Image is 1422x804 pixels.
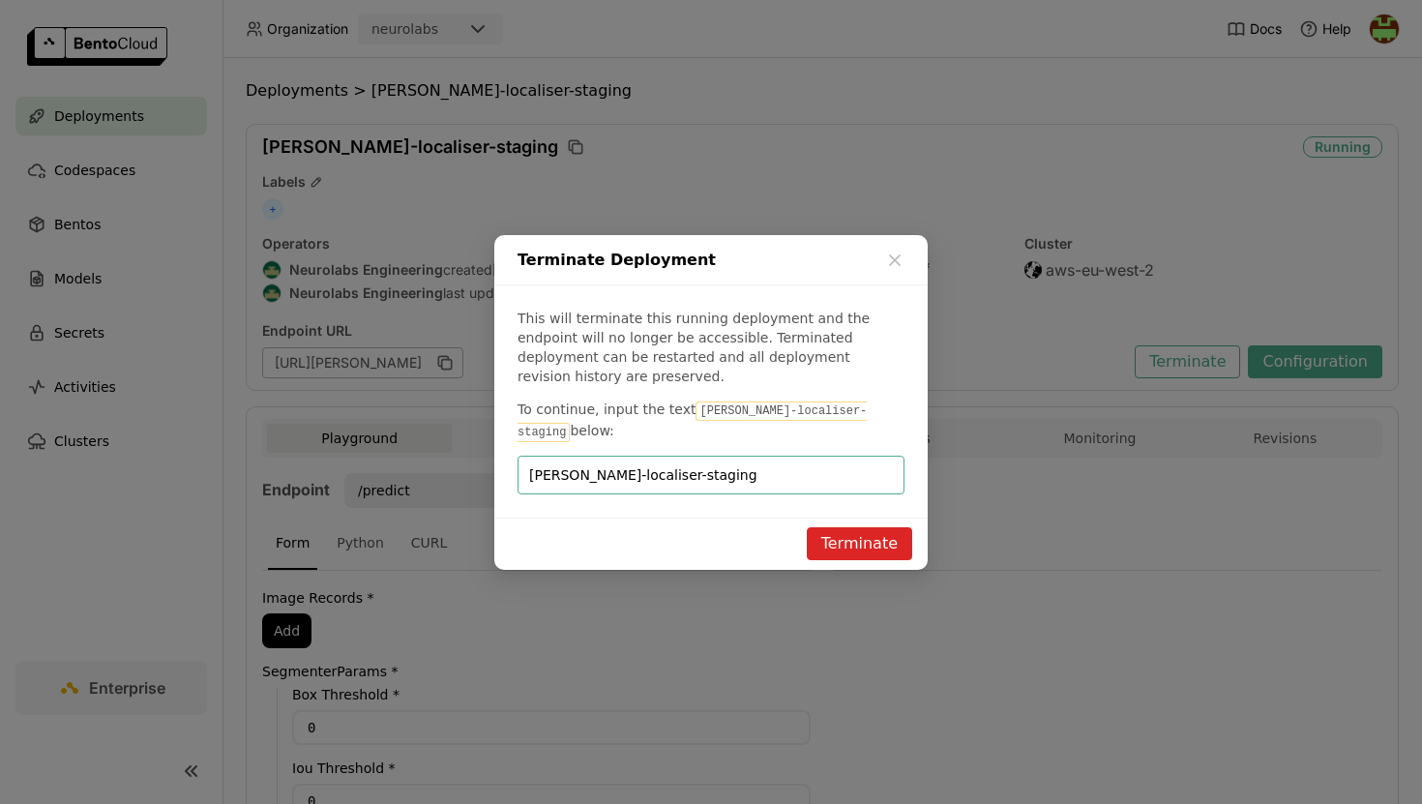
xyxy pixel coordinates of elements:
p: This will terminate this running deployment and the endpoint will no longer be accessible. Termin... [518,309,904,386]
div: Terminate Deployment [494,235,928,285]
button: Terminate [807,527,912,560]
div: dialog [494,235,928,570]
span: To continue, input the text [518,402,696,417]
span: below: [570,423,613,438]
